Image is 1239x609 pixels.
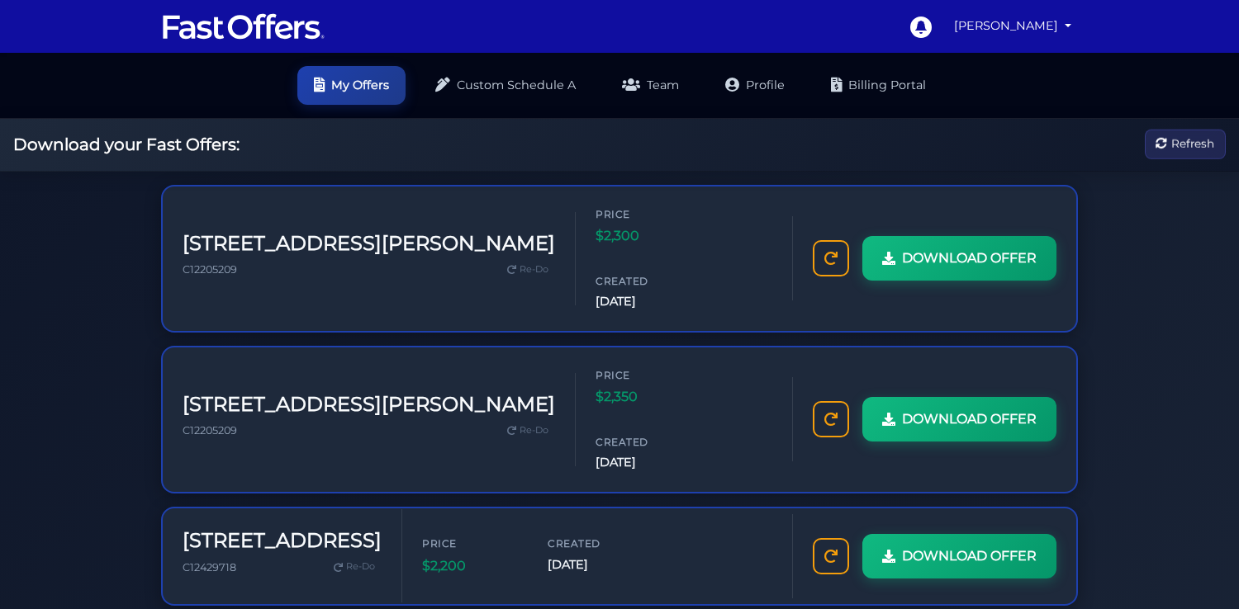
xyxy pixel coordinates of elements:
[596,434,695,450] span: Created
[183,529,382,553] h3: [STREET_ADDRESS]
[709,66,801,105] a: Profile
[947,10,1078,42] a: [PERSON_NAME]
[902,545,1037,567] span: DOWNLOAD OFFER
[1145,130,1226,160] button: Refresh
[862,534,1056,578] a: DOWNLOAD OFFER
[596,386,695,408] span: $2,350
[183,424,237,437] span: C12205209
[422,555,521,577] span: $2,200
[596,292,695,311] span: [DATE]
[862,236,1056,281] a: DOWNLOAD OFFER
[183,561,236,574] span: C12429718
[596,206,695,222] span: Price
[501,420,555,441] a: Re-Do
[596,367,695,383] span: Price
[520,262,548,277] span: Re-Do
[548,555,647,574] span: [DATE]
[548,536,647,551] span: Created
[346,559,375,574] span: Re-Do
[596,453,695,472] span: [DATE]
[327,556,382,578] a: Re-Do
[605,66,695,105] a: Team
[902,408,1037,430] span: DOWNLOAD OFFER
[501,259,555,281] a: Re-Do
[183,393,555,417] h3: [STREET_ADDRESS][PERSON_NAME]
[596,225,695,247] span: $2,300
[862,397,1056,441] a: DOWNLOAD OFFER
[419,66,592,105] a: Custom Schedule A
[902,248,1037,269] span: DOWNLOAD OFFER
[596,273,695,289] span: Created
[183,232,555,256] h3: [STREET_ADDRESS][PERSON_NAME]
[183,263,237,276] span: C12205209
[13,135,240,154] h2: Download your Fast Offers:
[1171,135,1214,153] span: Refresh
[422,536,521,551] span: Price
[520,423,548,438] span: Re-Do
[297,66,406,105] a: My Offers
[814,66,942,105] a: Billing Portal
